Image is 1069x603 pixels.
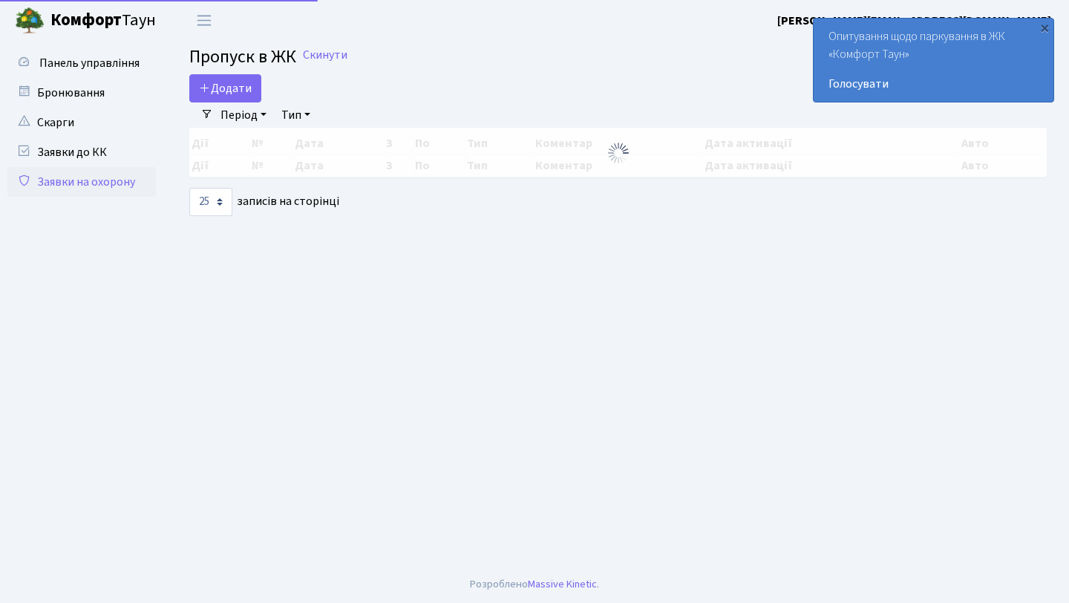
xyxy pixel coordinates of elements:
a: Заявки до КК [7,137,156,167]
span: Додати [199,80,252,97]
a: Голосувати [828,75,1039,93]
a: Massive Kinetic [528,576,597,592]
span: Таун [50,8,156,33]
a: Тип [275,102,316,128]
label: записів на сторінці [189,188,339,216]
a: Бронювання [7,78,156,108]
a: Заявки на охорону [7,167,156,197]
div: Розроблено . [470,576,599,593]
div: × [1037,20,1052,35]
span: Пропуск в ЖК [189,44,296,70]
a: Період [215,102,272,128]
img: Обробка... [607,141,630,165]
button: Переключити навігацію [186,8,223,33]
a: [PERSON_NAME][EMAIL_ADDRESS][DOMAIN_NAME] [777,12,1051,30]
a: Скарги [7,108,156,137]
select: записів на сторінці [189,188,232,216]
a: Скинути [303,48,347,62]
a: Панель управління [7,48,156,78]
b: [PERSON_NAME][EMAIL_ADDRESS][DOMAIN_NAME] [777,13,1051,29]
b: Комфорт [50,8,122,32]
span: Панель управління [39,55,140,71]
div: Опитування щодо паркування в ЖК «Комфорт Таун» [814,19,1053,102]
img: logo.png [15,6,45,36]
a: Додати [189,74,261,102]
